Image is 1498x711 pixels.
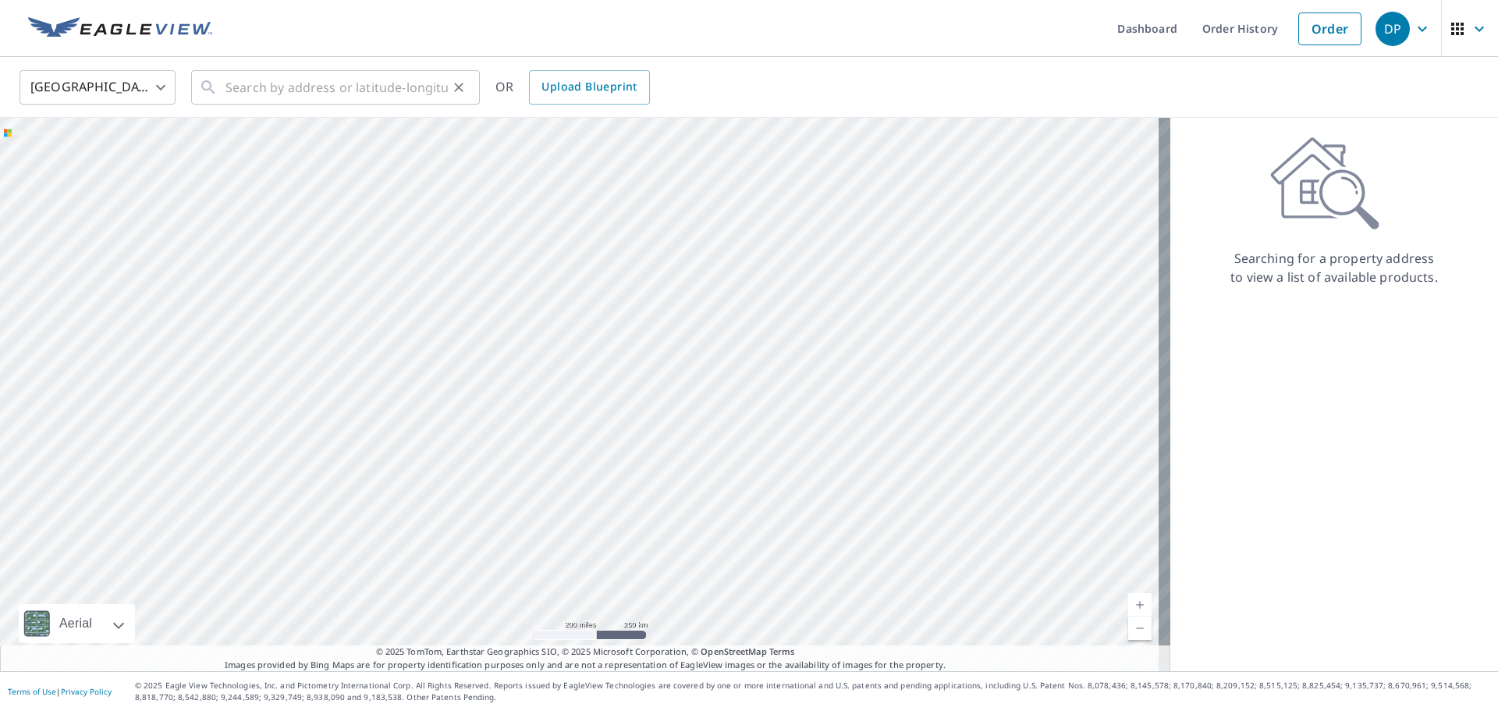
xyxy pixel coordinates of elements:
span: Upload Blueprint [541,77,637,97]
a: Current Level 5, Zoom Out [1128,617,1152,640]
span: © 2025 TomTom, Earthstar Geographics SIO, © 2025 Microsoft Corporation, © [376,645,795,659]
a: Order [1298,12,1361,45]
a: Upload Blueprint [529,70,649,105]
div: OR [495,70,650,105]
p: Searching for a property address to view a list of available products. [1230,249,1439,286]
div: [GEOGRAPHIC_DATA] [20,66,176,109]
div: Aerial [19,604,135,643]
a: Terms of Use [8,686,56,697]
a: Current Level 5, Zoom In [1128,593,1152,617]
a: OpenStreetMap [701,645,766,657]
input: Search by address or latitude-longitude [225,66,448,109]
a: Terms [769,645,795,657]
p: © 2025 Eagle View Technologies, Inc. and Pictometry International Corp. All Rights Reserved. Repo... [135,680,1490,703]
p: | [8,687,112,696]
img: EV Logo [28,17,212,41]
button: Clear [448,76,470,98]
div: Aerial [55,604,97,643]
a: Privacy Policy [61,686,112,697]
div: DP [1376,12,1410,46]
